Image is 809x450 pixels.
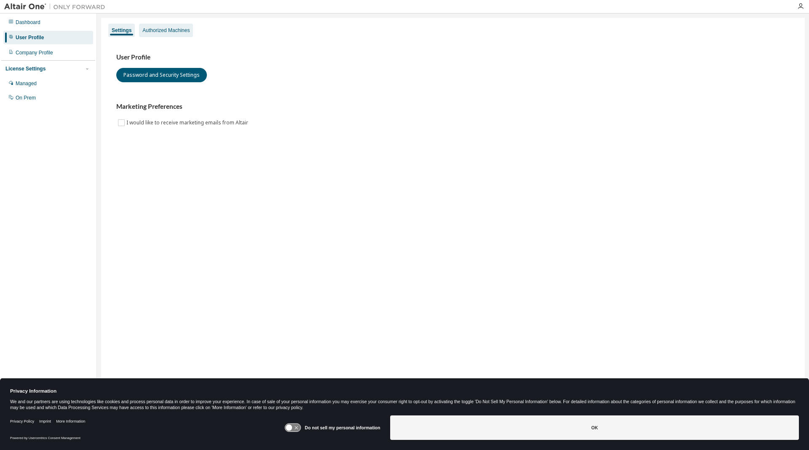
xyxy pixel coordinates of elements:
div: Company Profile [16,49,53,56]
div: Managed [16,80,37,87]
button: Password and Security Settings [116,68,207,82]
div: License Settings [5,65,46,72]
div: Settings [112,27,131,34]
div: Dashboard [16,19,40,26]
h3: Marketing Preferences [116,102,790,111]
div: Authorized Machines [142,27,190,34]
div: User Profile [16,34,44,41]
h3: User Profile [116,53,790,62]
label: I would like to receive marketing emails from Altair [126,118,250,128]
img: Altair One [4,3,110,11]
div: On Prem [16,94,36,101]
